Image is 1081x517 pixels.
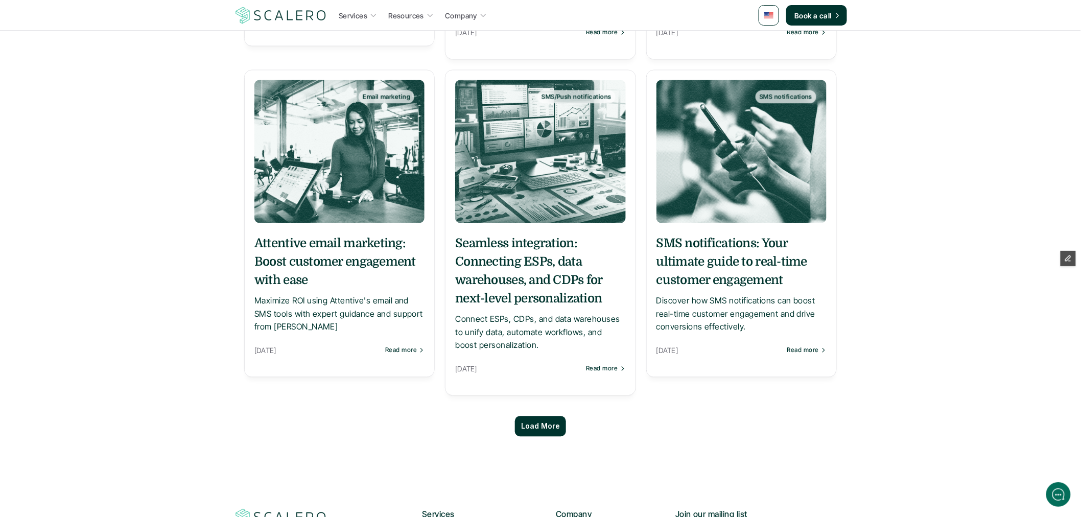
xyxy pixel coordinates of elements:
p: Connect ESPs, CDPs, and data warehouses to unify data, automate workflows, and boost personalizat... [455,313,625,353]
p: [DATE] [455,363,581,375]
p: Read more [787,29,819,36]
p: Maximize ROI using Attentive's email and SMS tools with expert guidance and support from [PERSON_... [254,295,425,334]
a: Book a call [786,5,847,26]
p: Read more [385,347,417,354]
a: Read more [586,365,625,372]
p: [DATE] [656,344,782,357]
a: Attentive email marketing: Boost customer engagement with easeMaximize ROI using Attentive's emai... [254,234,425,334]
img: Robin Worral picture [656,80,827,223]
a: Seamless integration: Connecting ESPs, data warehouses, and CDPs for next-level personalizationCo... [455,234,625,353]
p: Email marketing [363,93,410,101]
a: Read more [385,347,425,354]
a: Read more [586,29,625,36]
span: New conversation [66,73,123,81]
p: Services [339,10,367,21]
a: Read more [787,347,827,354]
p: SMS notifications [760,93,812,101]
p: Read more [586,365,618,372]
a: Robin Worral pictureSMS notifications [656,80,827,223]
a: SMS/Push notifications [455,80,625,223]
p: Book a call [794,10,832,21]
h5: Attentive email marketing: Boost customer engagement with ease [254,234,425,290]
h5: Seamless integration: Connecting ESPs, data warehouses, and CDPs for next-level personalization [455,234,625,308]
p: Read more [787,347,819,354]
p: Load More [521,422,560,431]
p: [DATE] [254,344,380,357]
p: [DATE] [455,27,581,39]
h5: SMS notifications: Your ultimate guide to real-time customer engagement [656,234,827,290]
button: Edit Framer Content [1061,251,1076,266]
p: ​Discover how SMS notifications can boost real-time customer engagement and drive conversions eff... [656,295,827,334]
iframe: gist-messenger-bubble-iframe [1046,482,1071,507]
span: We run on Gist [85,357,129,364]
p: Company [445,10,477,21]
img: Scalero company logotype [234,6,328,25]
a: SMS notifications: Your ultimate guide to real-time customer engagement​Discover how SMS notifica... [656,234,827,334]
p: Read more [586,29,618,36]
button: New conversation [8,66,196,87]
a: Email marketing [254,80,425,223]
a: Read more [787,29,827,36]
p: Resources [388,10,424,21]
p: SMS/Push notifications [542,93,612,101]
p: [DATE] [656,27,782,39]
